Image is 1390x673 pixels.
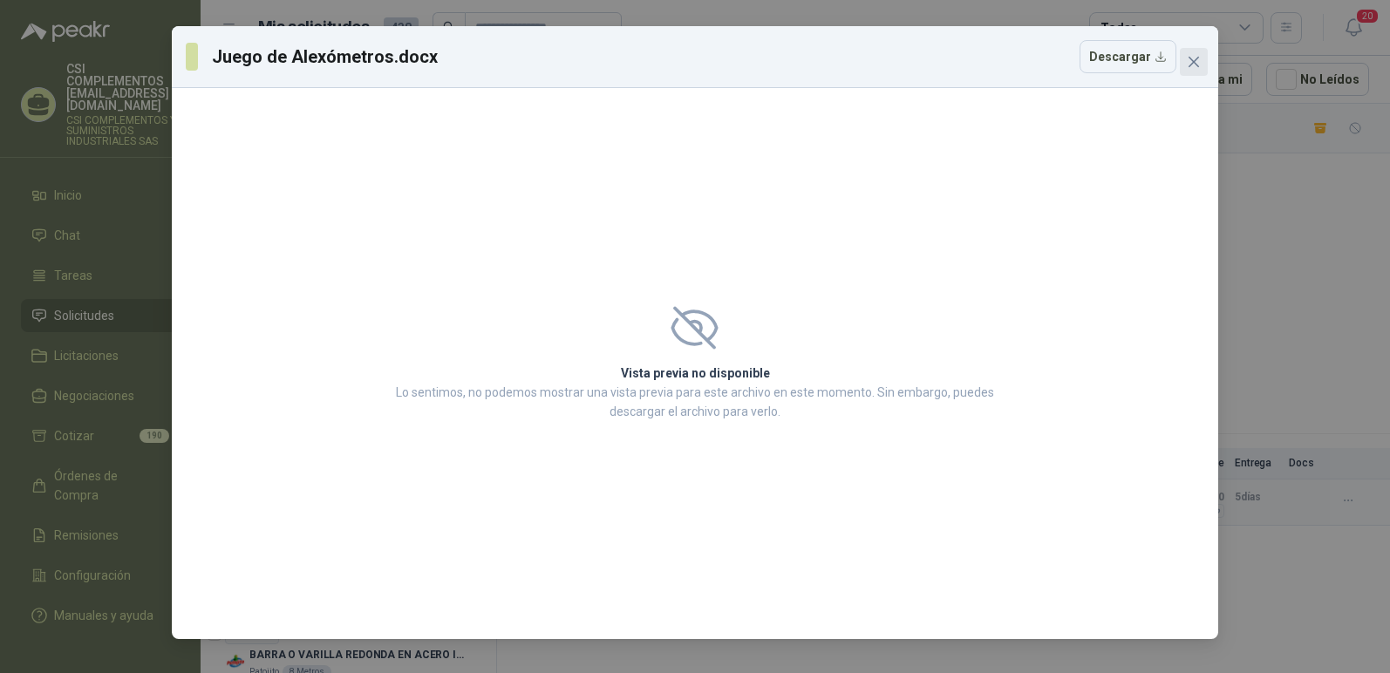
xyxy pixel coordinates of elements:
[1080,40,1176,73] button: Descargar
[212,44,439,70] h3: Juego de Alexómetros.docx
[391,383,999,421] p: Lo sentimos, no podemos mostrar una vista previa para este archivo en este momento. Sin embargo, ...
[1180,48,1208,76] button: Close
[391,364,999,383] h2: Vista previa no disponible
[1187,55,1201,69] span: close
